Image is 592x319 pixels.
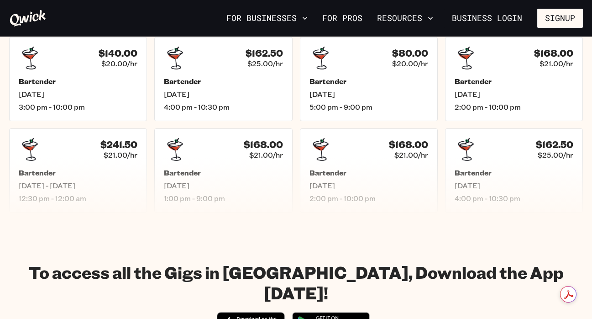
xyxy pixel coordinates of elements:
span: $20.00/hr [392,59,428,68]
span: 4:00 pm - 10:30 pm [455,194,573,203]
span: 5:00 pm - 9:00 pm [309,102,428,112]
h4: $241.50 [100,139,137,150]
span: 2:00 pm - 10:00 pm [455,102,573,112]
button: For Businesses [223,11,311,26]
a: Business Login [444,9,530,28]
a: $140.00$20.00/hrBartender[DATE]3:00 pm - 10:00 pm [9,37,147,121]
h5: Bartender [309,168,428,177]
h4: $162.50 [536,139,573,150]
span: [DATE] [164,181,283,190]
span: [DATE] [309,90,428,99]
h4: $140.00 [99,48,137,59]
span: [DATE] - [DATE] [19,181,137,190]
span: [DATE] [19,90,137,99]
span: $21.00/hr [249,150,283,159]
a: $162.50$25.00/hrBartender[DATE]4:00 pm - 10:30 pm [445,128,583,213]
a: $168.00$21.00/hrBartender[DATE]2:00 pm - 10:00 pm [445,37,583,121]
span: [DATE] [309,181,428,190]
button: Signup [537,9,583,28]
span: 4:00 pm - 10:30 pm [164,102,283,112]
span: $25.00/hr [538,150,573,159]
span: 3:00 pm - 10:00 pm [19,102,137,112]
h5: Bartender [455,168,573,177]
span: $20.00/hr [101,59,137,68]
span: $25.00/hr [247,59,283,68]
span: 1:00 pm - 9:00 pm [164,194,283,203]
h4: $168.00 [534,48,573,59]
span: [DATE] [455,90,573,99]
h5: Bartender [19,168,137,177]
a: $80.00$20.00/hrBartender[DATE]5:00 pm - 9:00 pm [300,37,438,121]
h4: $168.00 [244,139,283,150]
span: $21.00/hr [104,150,137,159]
h5: Bartender [164,77,283,86]
h5: Bartender [309,77,428,86]
span: [DATE] [455,181,573,190]
h5: Bartender [164,168,283,177]
button: Resources [373,11,437,26]
h4: $168.00 [389,139,428,150]
h4: $162.50 [246,48,283,59]
h1: To access all the Gigs in [GEOGRAPHIC_DATA], Download the App [DATE]! [9,262,583,303]
a: $168.00$21.00/hrBartender[DATE]1:00 pm - 9:00 pm [154,128,292,213]
a: For Pros [319,11,366,26]
a: $241.50$21.00/hrBartender[DATE] - [DATE]12:30 pm - 12:00 am [9,128,147,213]
a: $162.50$25.00/hrBartender[DATE]4:00 pm - 10:30 pm [154,37,292,121]
span: $21.00/hr [540,59,573,68]
h4: $80.00 [392,48,428,59]
span: 2:00 pm - 10:00 pm [309,194,428,203]
h5: Bartender [455,77,573,86]
span: $21.00/hr [394,150,428,159]
a: $168.00$21.00/hrBartender[DATE]2:00 pm - 10:00 pm [300,128,438,213]
span: 12:30 pm - 12:00 am [19,194,137,203]
span: [DATE] [164,90,283,99]
h5: Bartender [19,77,137,86]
